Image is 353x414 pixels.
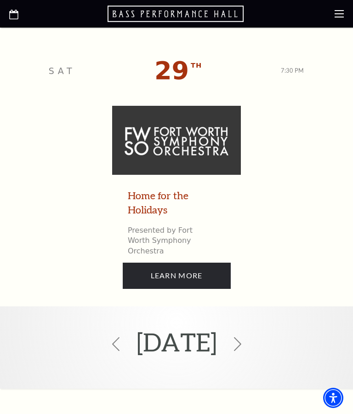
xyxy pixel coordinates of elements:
span: 29 [154,56,189,85]
div: Accessibility Menu [323,388,343,408]
p: Presented by Fort Worth Symphony Orchestra [128,225,211,256]
span: th [191,60,202,71]
p: Sat [49,64,75,78]
h2: [DATE] [137,313,217,371]
a: Open this option [9,7,18,21]
span: 7:30 PM [281,67,304,74]
svg: Click to view the previous month [109,337,123,351]
a: Presented by Fort Worth Symphony Orchestra Learn More [123,263,231,288]
img: Home for the Holidays [112,106,241,175]
a: Open this option [108,5,245,23]
svg: Click to view the next month [231,337,245,351]
a: Home for the Holidays [128,189,211,217]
